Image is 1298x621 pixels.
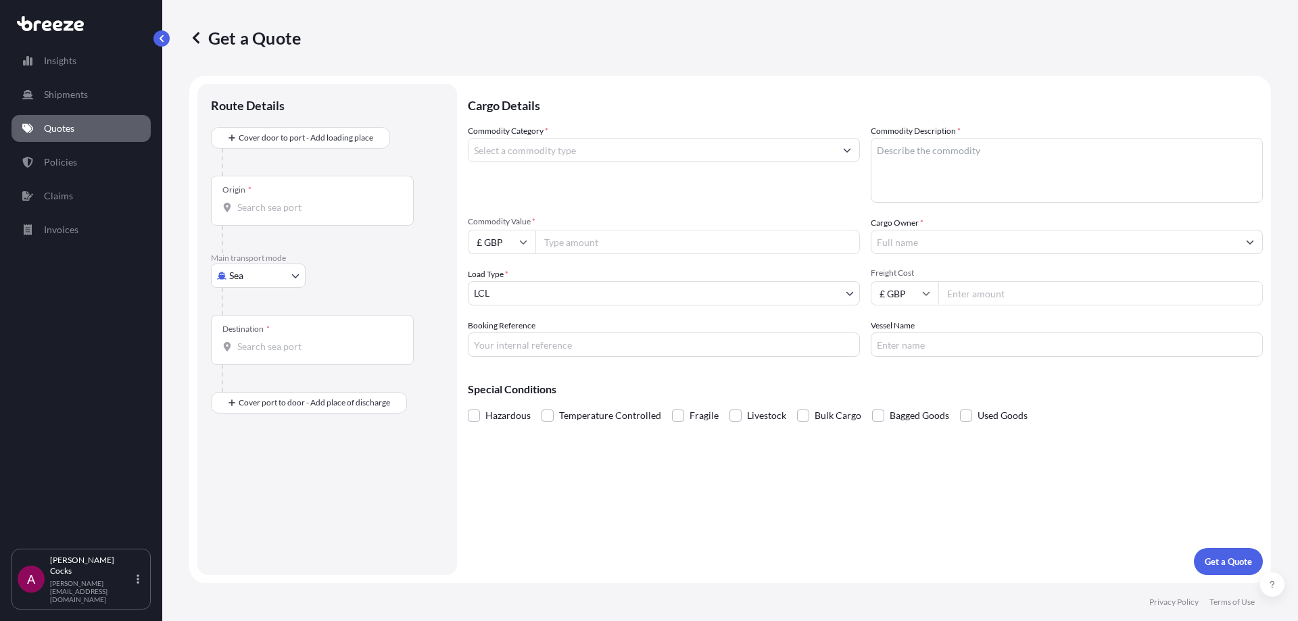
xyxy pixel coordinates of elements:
[239,396,390,409] span: Cover port to door - Add place of discharge
[211,97,285,114] p: Route Details
[11,47,151,74] a: Insights
[1238,230,1262,254] button: Show suggestions
[474,287,489,300] span: LCL
[835,138,859,162] button: Show suggestions
[11,81,151,108] a: Shipments
[237,340,397,353] input: Destination
[11,149,151,176] a: Policies
[871,124,961,138] label: Commodity Description
[468,216,860,227] span: Commodity Value
[1209,597,1255,607] a: Terms of Use
[11,115,151,142] a: Quotes
[189,27,301,49] p: Get a Quote
[1205,555,1252,568] p: Get a Quote
[44,88,88,101] p: Shipments
[468,319,535,332] label: Booking Reference
[871,319,915,332] label: Vessel Name
[239,131,373,145] span: Cover door to port - Add loading place
[1194,548,1263,575] button: Get a Quote
[211,264,306,288] button: Select transport
[535,230,860,254] input: Type amount
[468,84,1263,124] p: Cargo Details
[222,184,251,195] div: Origin
[237,201,397,214] input: Origin
[468,268,508,281] span: Load Type
[44,155,77,169] p: Policies
[229,269,243,282] span: Sea
[50,579,134,603] p: [PERSON_NAME][EMAIL_ADDRESS][DOMAIN_NAME]
[44,189,73,203] p: Claims
[871,268,1263,278] span: Freight Cost
[211,127,390,149] button: Cover door to port - Add loading place
[559,405,661,426] span: Temperature Controlled
[44,223,78,237] p: Invoices
[468,138,835,162] input: Select a commodity type
[938,281,1263,305] input: Enter amount
[211,253,443,264] p: Main transport mode
[485,405,531,426] span: Hazardous
[747,405,786,426] span: Livestock
[27,572,35,586] span: A
[468,124,548,138] label: Commodity Category
[468,384,1263,395] p: Special Conditions
[978,405,1028,426] span: Used Goods
[690,405,719,426] span: Fragile
[50,555,134,576] p: [PERSON_NAME] Cocks
[11,182,151,209] a: Claims
[468,332,860,357] input: Your internal reference
[871,216,923,230] label: Cargo Owner
[468,281,860,305] button: LCL
[222,324,270,334] div: Destination
[815,405,861,426] span: Bulk Cargo
[871,230,1238,254] input: Full name
[11,216,151,243] a: Invoices
[890,405,949,426] span: Bagged Goods
[211,392,407,414] button: Cover port to door - Add place of discharge
[1149,597,1199,607] a: Privacy Policy
[44,122,74,135] p: Quotes
[44,54,76,68] p: Insights
[871,332,1263,357] input: Enter name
